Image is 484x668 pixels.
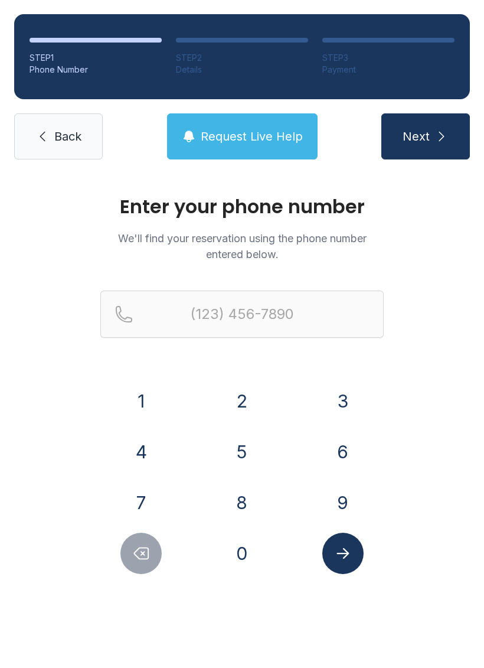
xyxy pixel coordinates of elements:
[54,128,81,145] span: Back
[322,52,454,64] div: STEP 3
[221,533,263,574] button: 0
[120,380,162,422] button: 1
[322,482,364,523] button: 9
[176,52,308,64] div: STEP 2
[30,52,162,64] div: STEP 1
[176,64,308,76] div: Details
[322,64,454,76] div: Payment
[100,230,384,262] p: We'll find your reservation using the phone number entered below.
[30,64,162,76] div: Phone Number
[120,431,162,473] button: 4
[322,380,364,422] button: 3
[100,197,384,216] h1: Enter your phone number
[100,291,384,338] input: Reservation phone number
[120,533,162,574] button: Delete number
[221,380,263,422] button: 2
[322,533,364,574] button: Submit lookup form
[221,431,263,473] button: 5
[322,431,364,473] button: 6
[221,482,263,523] button: 8
[403,128,430,145] span: Next
[201,128,303,145] span: Request Live Help
[120,482,162,523] button: 7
